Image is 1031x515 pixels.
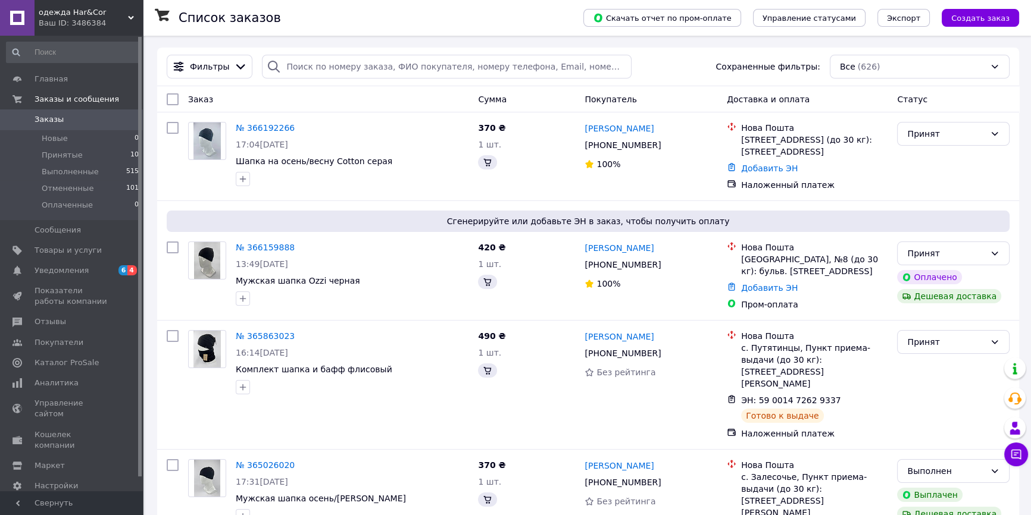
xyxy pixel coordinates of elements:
[897,270,961,284] div: Оплачено
[585,331,654,343] a: [PERSON_NAME]
[593,12,732,23] span: Скачать отчет по пром-оплате
[39,7,128,18] span: одежда Har&Cor
[727,95,810,104] span: Доставка и оплата
[35,245,102,256] span: Товары и услуги
[877,9,930,27] button: Экспорт
[236,123,295,133] a: № 366192266
[897,289,1001,303] div: Дешевая доставка
[907,335,985,348] div: Принят
[582,345,663,362] div: [PHONE_NUMBER]
[741,428,888,439] div: Наложенный платеж
[478,477,501,486] span: 1 шт.
[193,123,221,159] img: Фото товару
[126,183,139,194] span: 101
[585,460,654,472] a: [PERSON_NAME]
[135,133,139,144] span: 0
[194,242,220,279] img: Фото товару
[35,337,83,348] span: Покупатели
[741,459,888,471] div: Нова Пошта
[35,398,110,419] span: Управление сайтом
[887,14,920,23] span: Экспорт
[478,348,501,357] span: 1 шт.
[741,330,888,342] div: Нова Пошта
[236,276,360,285] a: Мужская шапка Ozzi черная
[35,94,119,105] span: Заказы и сообщения
[942,9,1019,27] button: Создать заказ
[179,11,281,25] h1: Список заказов
[596,497,655,506] span: Без рейтинга
[763,14,856,23] span: Управление статусами
[582,137,663,153] div: [PHONE_NUMBER]
[236,477,288,486] span: 17:31[DATE]
[188,241,226,280] a: Фото товару
[188,459,226,497] a: Фото товару
[35,357,99,368] span: Каталог ProSale
[741,283,798,293] a: Добавить ЭН
[1004,442,1028,466] button: Чат с покупателем
[262,55,631,78] input: Поиск по номеру заказа, ФИО покупателя, номеру телефона, Email, номеру накладной
[42,167,99,177] span: Выполненные
[39,18,143,29] div: Ваш ID: 3486384
[478,259,501,269] span: 1 шт.
[35,481,78,491] span: Настройки
[35,114,64,125] span: Заказы
[478,123,505,133] span: 370 ₴
[236,365,392,374] a: Комплект шапка и бафф флисовый
[236,243,295,252] a: № 366159888
[35,429,110,451] span: Кошелек компании
[582,474,663,491] div: [PHONE_NUMBER]
[236,460,295,470] a: № 365026020
[582,256,663,273] div: [PHONE_NUMBER]
[478,243,505,252] span: 420 ₴
[236,494,406,503] a: Мужская шапка осень/[PERSON_NAME]
[840,61,855,73] span: Все
[42,200,93,211] span: Оплаченные
[741,122,888,134] div: Нова Пошта
[188,122,226,160] a: Фото товару
[118,265,128,275] span: 6
[951,14,1010,23] span: Создать заказ
[35,225,81,235] span: Сообщения
[741,179,888,191] div: Наложенный платеж
[236,156,392,166] a: Шапка на осень/весну Cotton серая
[236,331,295,341] a: № 365863023
[583,9,741,27] button: Скачать отчет по пром-оплате
[42,183,93,194] span: Отмененные
[478,460,505,470] span: 370 ₴
[42,150,83,161] span: Принятые
[193,331,220,368] img: Фото товару
[126,167,139,177] span: 515
[188,95,213,104] span: Заказ
[897,95,927,104] span: Статус
[130,150,139,161] span: 10
[478,95,507,104] span: Сумма
[741,134,888,158] div: [STREET_ADDRESS] (до 30 кг): [STREET_ADDRESS]
[858,62,880,71] span: (626)
[194,460,220,497] img: Фото товару
[741,395,841,405] span: ЭН: 59 0014 7262 9337
[741,253,888,277] div: [GEOGRAPHIC_DATA], №8 (до 30 кг): бульв. [STREET_ADDRESS]
[585,242,654,254] a: [PERSON_NAME]
[478,140,501,149] span: 1 шт.
[35,265,89,276] span: Уведомления
[35,74,68,84] span: Главная
[753,9,866,27] button: Управление статусами
[741,164,798,173] a: Добавить ЭН
[236,259,288,269] span: 13:49[DATE]
[42,133,68,144] span: Новые
[585,95,637,104] span: Покупатель
[907,464,985,478] div: Выполнен
[236,348,288,357] span: 16:14[DATE]
[6,42,140,63] input: Поиск
[35,285,110,307] span: Показатели работы компании
[236,140,288,149] span: 17:04[DATE]
[596,368,655,377] span: Без рейтинга
[907,127,985,140] div: Принят
[35,460,65,471] span: Маркет
[478,331,505,341] span: 490 ₴
[596,159,620,169] span: 100%
[897,488,962,502] div: Выплачен
[127,265,137,275] span: 4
